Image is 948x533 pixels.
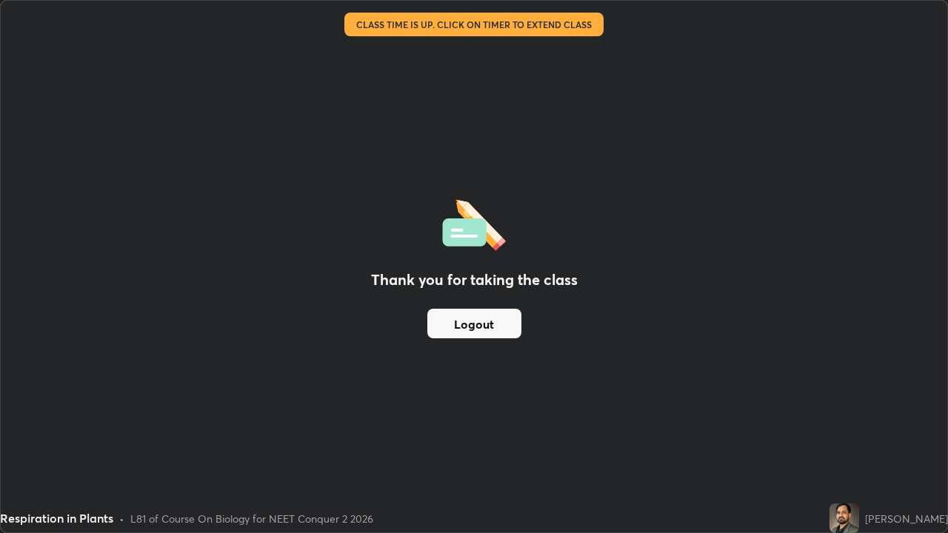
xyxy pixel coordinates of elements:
[119,511,124,526] div: •
[371,269,578,291] h2: Thank you for taking the class
[829,503,859,533] img: c6f1f51b65ab405e8839512a486be057.jpg
[427,309,521,338] button: Logout
[865,511,948,526] div: [PERSON_NAME]
[130,511,373,526] div: L81 of Course On Biology for NEET Conquer 2 2026
[442,195,506,251] img: offlineFeedback.1438e8b3.svg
